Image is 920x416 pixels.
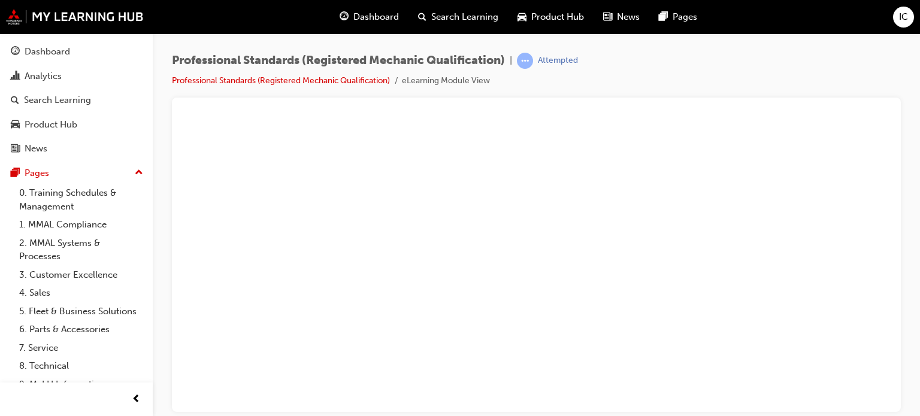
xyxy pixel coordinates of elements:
[172,75,390,86] a: Professional Standards (Registered Mechanic Qualification)
[353,10,399,24] span: Dashboard
[11,144,20,154] span: news-icon
[531,10,584,24] span: Product Hub
[25,118,77,132] div: Product Hub
[5,114,148,136] a: Product Hub
[408,5,508,29] a: search-iconSearch Learning
[132,392,141,407] span: prev-icon
[659,10,668,25] span: pages-icon
[14,375,148,394] a: 9. MyLH Information
[431,10,498,24] span: Search Learning
[5,162,148,184] button: Pages
[25,142,47,156] div: News
[5,138,148,160] a: News
[11,71,20,82] span: chart-icon
[594,5,649,29] a: news-iconNews
[5,38,148,162] button: DashboardAnalyticsSearch LearningProduct HubNews
[5,89,148,111] a: Search Learning
[14,357,148,375] a: 8. Technical
[893,7,914,28] button: IC
[340,10,349,25] span: guage-icon
[11,168,20,179] span: pages-icon
[14,284,148,302] a: 4. Sales
[14,320,148,339] a: 6. Parts & Accessories
[14,215,148,234] a: 1. MMAL Compliance
[617,10,640,24] span: News
[14,234,148,266] a: 2. MMAL Systems & Processes
[402,74,490,88] li: eLearning Module View
[508,5,594,29] a: car-iconProduct Hub
[14,302,148,321] a: 5. Fleet & Business Solutions
[6,9,144,25] img: mmal
[135,165,143,181] span: up-icon
[14,339,148,357] a: 7. Service
[172,54,505,68] span: Professional Standards (Registered Mechanic Qualification)
[517,10,526,25] span: car-icon
[649,5,707,29] a: pages-iconPages
[330,5,408,29] a: guage-iconDashboard
[673,10,697,24] span: Pages
[418,10,426,25] span: search-icon
[517,53,533,69] span: learningRecordVerb_ATTEMPT-icon
[14,266,148,284] a: 3. Customer Excellence
[11,120,20,130] span: car-icon
[25,45,70,59] div: Dashboard
[24,93,91,107] div: Search Learning
[11,47,20,57] span: guage-icon
[538,55,578,66] div: Attempted
[899,10,908,24] span: IC
[25,69,62,83] div: Analytics
[603,10,612,25] span: news-icon
[11,95,19,106] span: search-icon
[25,166,49,180] div: Pages
[5,41,148,63] a: Dashboard
[5,65,148,87] a: Analytics
[14,184,148,215] a: 0. Training Schedules & Management
[510,54,512,68] span: |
